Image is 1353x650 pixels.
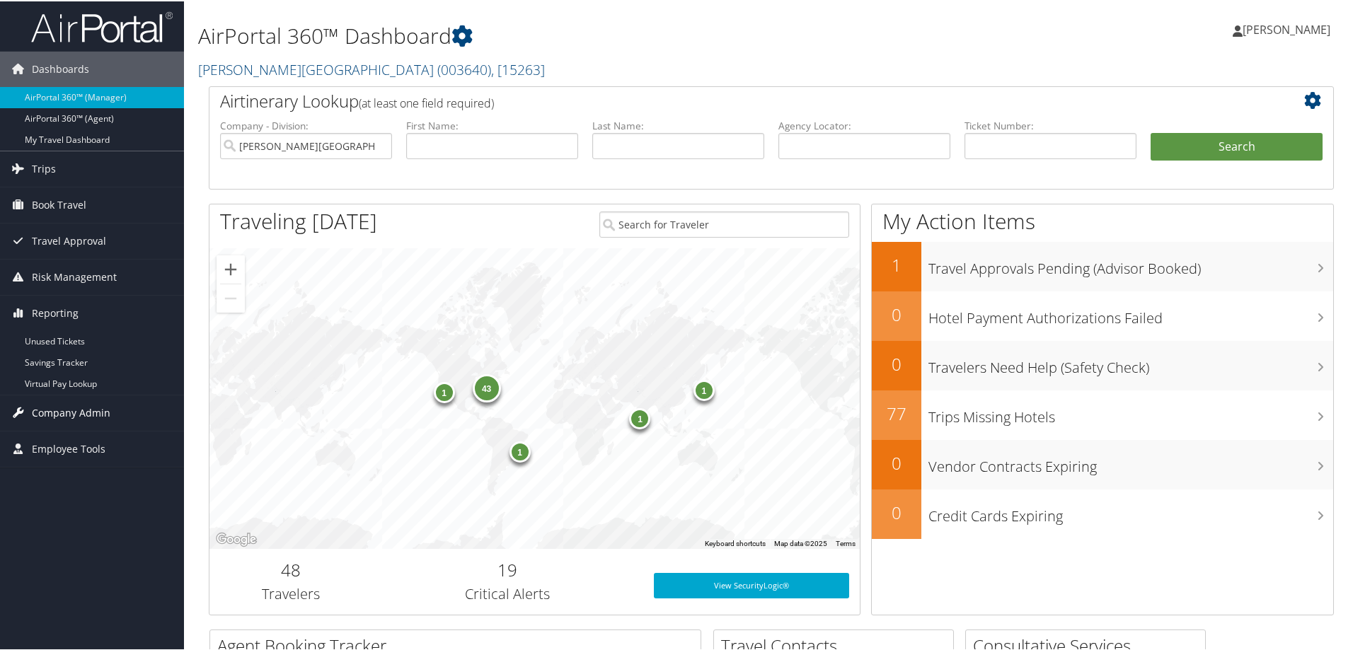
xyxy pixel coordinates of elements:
[872,290,1333,339] a: 0Hotel Payment Authorizations Failed
[32,222,106,257] span: Travel Approval
[1151,132,1323,160] button: Search
[774,538,827,546] span: Map data ©2025
[872,205,1333,235] h1: My Action Items
[872,301,921,325] h2: 0
[629,406,650,427] div: 1
[599,210,849,236] input: Search for Traveler
[220,205,377,235] h1: Traveling [DATE]
[872,252,921,276] h2: 1
[491,59,545,78] span: , [ 15263 ]
[1243,21,1330,36] span: [PERSON_NAME]
[32,430,105,465] span: Employee Tools
[213,529,260,547] img: Google
[509,440,530,461] div: 1
[872,240,1333,290] a: 1Travel Approvals Pending (Advisor Booked)
[693,378,714,400] div: 1
[220,583,362,603] h3: Travelers
[928,250,1333,277] h3: Travel Approvals Pending (Advisor Booked)
[872,488,1333,538] a: 0Credit Cards Expiring
[437,59,491,78] span: ( 003640 )
[217,283,245,311] button: Zoom out
[32,258,117,294] span: Risk Management
[31,9,173,42] img: airportal-logo.png
[872,389,1333,439] a: 77Trips Missing Hotels
[220,88,1229,112] h2: Airtinerary Lookup
[32,150,56,185] span: Trips
[592,117,764,132] label: Last Name:
[654,571,849,597] a: View SecurityLogic®
[32,294,79,330] span: Reporting
[928,399,1333,426] h3: Trips Missing Hotels
[928,349,1333,376] h3: Travelers Need Help (Safety Check)
[778,117,950,132] label: Agency Locator:
[433,380,454,401] div: 1
[406,117,578,132] label: First Name:
[872,351,921,375] h2: 0
[32,186,86,221] span: Book Travel
[383,583,633,603] h3: Critical Alerts
[32,394,110,429] span: Company Admin
[217,254,245,282] button: Zoom in
[198,59,545,78] a: [PERSON_NAME][GEOGRAPHIC_DATA]
[359,94,494,110] span: (at least one field required)
[872,439,1333,488] a: 0Vendor Contracts Expiring
[872,450,921,474] h2: 0
[213,529,260,547] a: Open this area in Google Maps (opens a new window)
[928,300,1333,327] h3: Hotel Payment Authorizations Failed
[1233,7,1345,50] a: [PERSON_NAME]
[383,557,633,581] h2: 19
[220,117,392,132] label: Company - Division:
[872,499,921,523] h2: 0
[220,557,362,581] h2: 48
[872,339,1333,389] a: 0Travelers Need Help (Safety Check)
[928,448,1333,475] h3: Vendor Contracts Expiring
[705,538,766,547] button: Keyboard shortcuts
[32,50,89,86] span: Dashboards
[472,373,500,401] div: 43
[872,400,921,424] h2: 77
[965,117,1136,132] label: Ticket Number:
[836,538,856,546] a: Terms (opens in new tab)
[928,498,1333,525] h3: Credit Cards Expiring
[198,20,962,50] h1: AirPortal 360™ Dashboard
